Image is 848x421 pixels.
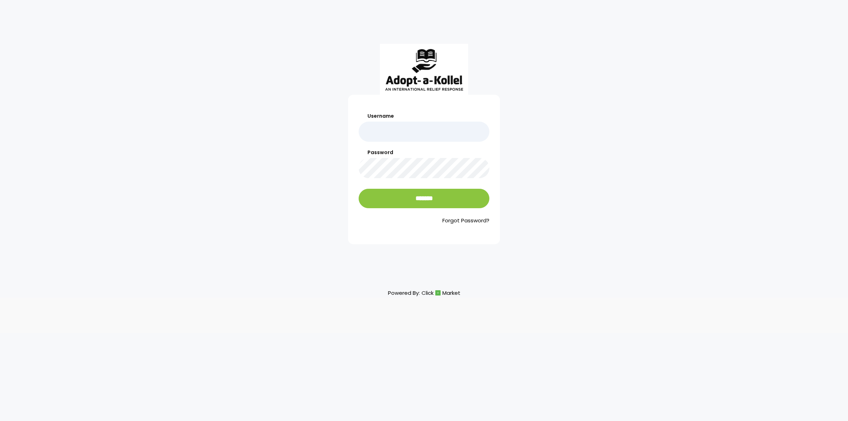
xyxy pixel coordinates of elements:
label: Username [359,112,489,120]
p: Powered By: [388,288,460,298]
a: ClickMarket [422,288,460,298]
label: Password [359,149,489,156]
img: cm_icon.png [435,290,441,296]
a: Forgot Password? [359,217,489,225]
img: aak_logo_sm.jpeg [380,44,468,95]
